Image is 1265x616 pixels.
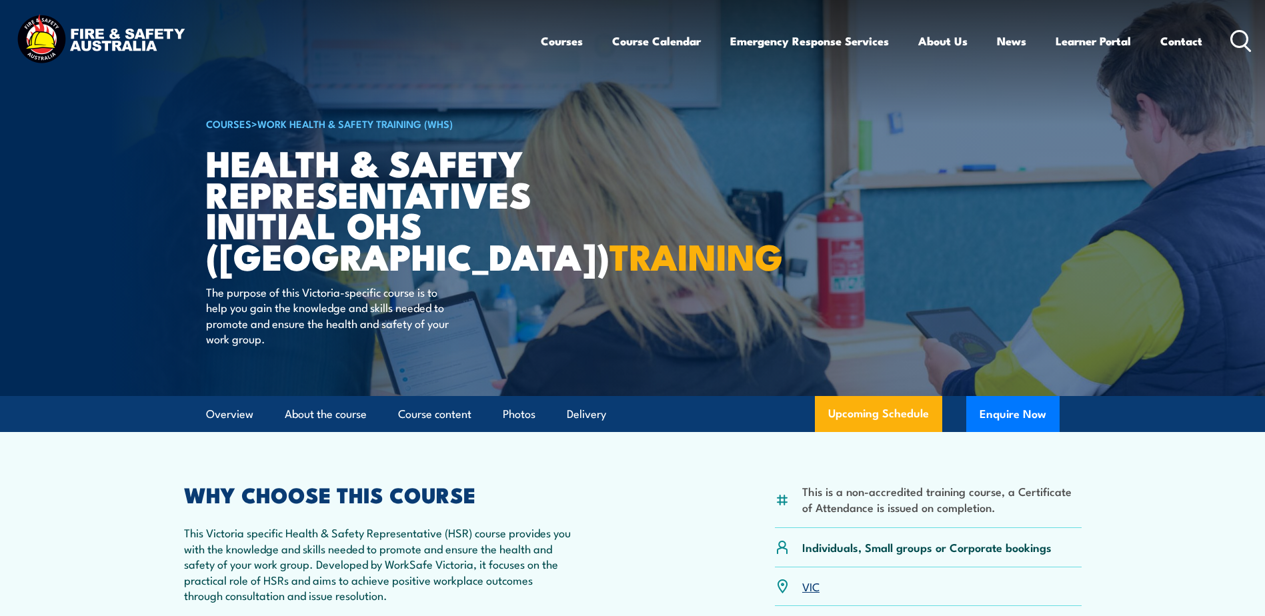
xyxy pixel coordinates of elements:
p: Individuals, Small groups or Corporate bookings [802,539,1052,555]
a: Courses [541,23,583,59]
p: This Victoria specific Health & Safety Representative (HSR) course provides you with the knowledg... [184,525,573,603]
a: About the course [285,397,367,432]
a: Overview [206,397,253,432]
a: Photos [503,397,535,432]
a: Course Calendar [612,23,701,59]
h1: Health & Safety Representatives Initial OHS ([GEOGRAPHIC_DATA]) [206,147,535,271]
a: Work Health & Safety Training (WHS) [257,116,453,131]
button: Enquire Now [966,396,1060,432]
a: Emergency Response Services [730,23,889,59]
a: COURSES [206,116,251,131]
a: VIC [802,578,820,594]
li: This is a non-accredited training course, a Certificate of Attendance is issued on completion. [802,483,1082,515]
a: News [997,23,1026,59]
a: Learner Portal [1056,23,1131,59]
a: Delivery [567,397,606,432]
a: About Us [918,23,968,59]
p: The purpose of this Victoria-specific course is to help you gain the knowledge and skills needed ... [206,284,449,347]
h2: WHY CHOOSE THIS COURSE [184,485,573,503]
strong: TRAINING [609,227,783,283]
a: Course content [398,397,471,432]
h6: > [206,115,535,131]
a: Upcoming Schedule [815,396,942,432]
a: Contact [1160,23,1202,59]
